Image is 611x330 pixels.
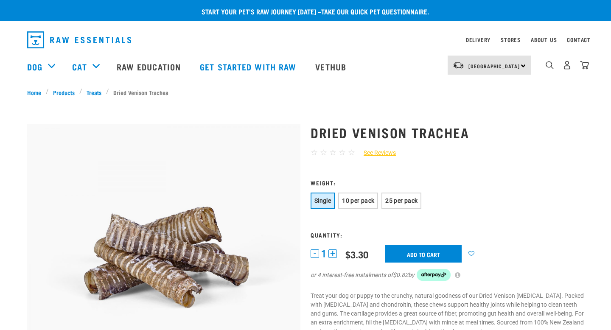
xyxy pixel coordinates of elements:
[345,249,368,260] div: $3.30
[311,232,584,238] h3: Quantity:
[501,38,521,41] a: Stores
[311,269,584,281] div: or 4 interest-free instalments of by
[328,249,337,258] button: +
[307,50,357,84] a: Vethub
[311,193,335,209] button: Single
[580,61,589,70] img: home-icon@2x.png
[72,60,87,73] a: Cat
[355,148,396,157] a: See Reviews
[20,28,591,52] nav: dropdown navigation
[381,193,421,209] button: 25 per pack
[563,61,572,70] img: user.png
[348,148,355,157] span: ☆
[531,38,557,41] a: About Us
[321,9,429,13] a: take our quick pet questionnaire.
[314,197,331,204] span: Single
[27,88,584,97] nav: breadcrumbs
[27,60,42,73] a: Dog
[468,64,520,67] span: [GEOGRAPHIC_DATA]
[311,125,584,140] h1: Dried Venison Trachea
[385,245,462,263] input: Add to cart
[311,148,318,157] span: ☆
[321,249,326,258] span: 1
[311,179,584,186] h3: Weight:
[49,88,79,97] a: Products
[329,148,336,157] span: ☆
[311,249,319,258] button: -
[82,88,106,97] a: Treats
[453,62,464,69] img: van-moving.png
[466,38,490,41] a: Delivery
[546,61,554,69] img: home-icon-1@2x.png
[339,148,346,157] span: ☆
[320,148,327,157] span: ☆
[567,38,591,41] a: Contact
[108,50,191,84] a: Raw Education
[338,193,378,209] button: 10 per pack
[393,271,408,280] span: $0.82
[385,197,418,204] span: 25 per pack
[27,88,46,97] a: Home
[27,31,131,48] img: Raw Essentials Logo
[342,197,374,204] span: 10 per pack
[191,50,307,84] a: Get started with Raw
[417,269,451,281] img: Afterpay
